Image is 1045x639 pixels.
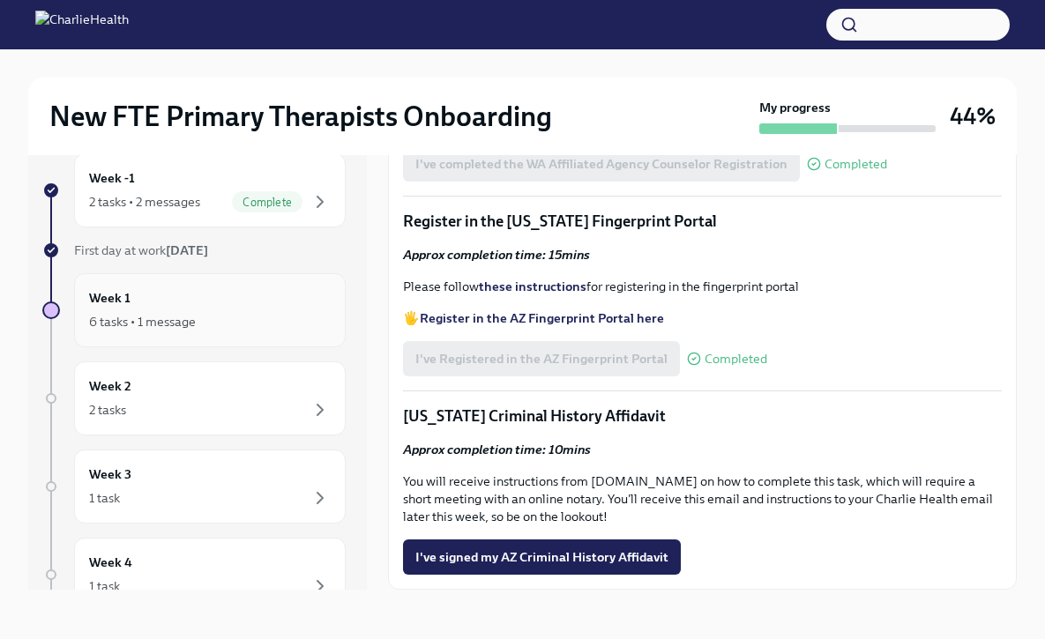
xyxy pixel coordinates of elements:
[35,11,129,39] img: CharlieHealth
[420,310,664,326] a: Register in the AZ Fingerprint Portal here
[42,273,346,347] a: Week 16 tasks • 1 message
[89,193,200,211] div: 2 tasks • 2 messages
[42,538,346,612] a: Week 41 task
[42,241,346,259] a: First day at work[DATE]
[479,279,586,294] a: these instructions
[89,489,120,507] div: 1 task
[89,553,132,572] h6: Week 4
[89,577,120,595] div: 1 task
[950,100,996,132] h3: 44%
[166,242,208,258] strong: [DATE]
[42,450,346,524] a: Week 31 task
[232,196,302,209] span: Complete
[403,539,681,575] button: I've signed my AZ Criminal History Affidavit
[403,211,1002,232] p: Register in the [US_STATE] Fingerprint Portal
[89,313,196,331] div: 6 tasks • 1 message
[705,353,767,366] span: Completed
[403,405,1002,427] p: [US_STATE] Criminal History Affidavit
[42,153,346,227] a: Week -12 tasks • 2 messagesComplete
[403,278,1002,295] p: Please follow for registering in the fingerprint portal
[42,361,346,435] a: Week 22 tasks
[415,548,668,566] span: I've signed my AZ Criminal History Affidavit
[49,99,552,134] h2: New FTE Primary Therapists Onboarding
[89,376,131,396] h6: Week 2
[825,158,887,171] span: Completed
[89,401,126,419] div: 2 tasks
[403,247,590,263] strong: Approx completion time: 15mins
[403,442,591,457] strong: Approx completion time: 10mins
[74,242,208,258] span: First day at work
[89,464,131,484] h6: Week 3
[89,168,135,188] h6: Week -1
[403,309,1002,327] p: 🖐️
[403,472,1002,525] p: You will receive instructions from [DOMAIN_NAME] on how to complete this task, which will require...
[89,288,131,308] h6: Week 1
[759,99,831,116] strong: My progress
